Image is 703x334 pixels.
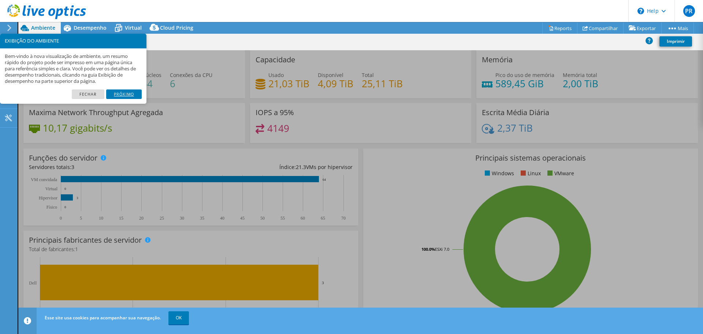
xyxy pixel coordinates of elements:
[72,89,104,99] a: Fechar
[659,36,692,47] a: Imprimir
[74,24,107,31] span: Desempenho
[45,315,161,321] span: Esse site usa cookies para acompanhar sua navegação.
[683,5,695,17] span: PR
[623,22,662,34] a: Exportar
[5,53,142,85] p: Bem-vindo à nova visualização de ambiente, um resumo rápido do projeto pode ser impresso em uma p...
[542,22,577,34] a: Reports
[5,38,142,43] h3: EXIBIÇÃO DO AMBIENTE
[106,89,142,99] a: Próximo
[31,24,55,31] span: Ambiente
[160,24,193,31] span: Cloud Pricing
[661,22,694,34] a: Mais
[125,24,142,31] span: Virtual
[577,22,624,34] a: Compartilhar
[637,8,644,14] svg: \n
[168,311,189,324] a: OK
